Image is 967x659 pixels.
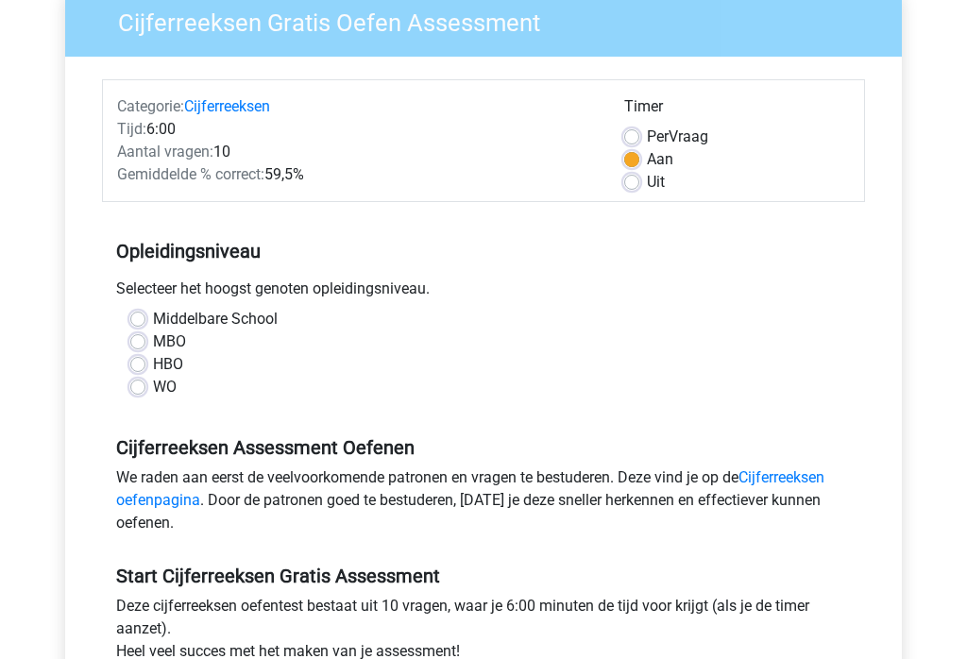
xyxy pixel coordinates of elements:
[102,466,865,542] div: We raden aan eerst de veelvoorkomende patronen en vragen te bestuderen. Deze vind je op de . Door...
[117,143,213,161] span: Aantal vragen:
[103,118,610,141] div: 6:00
[116,232,851,270] h5: Opleidingsniveau
[116,565,851,587] h5: Start Cijferreeksen Gratis Assessment
[116,436,851,459] h5: Cijferreeksen Assessment Oefenen
[647,126,708,148] label: Vraag
[153,330,186,353] label: MBO
[647,127,669,145] span: Per
[95,1,888,38] h3: Cijferreeksen Gratis Oefen Assessment
[647,148,673,171] label: Aan
[153,376,177,398] label: WO
[647,171,665,194] label: Uit
[153,353,183,376] label: HBO
[103,163,610,186] div: 59,5%
[103,141,610,163] div: 10
[102,278,865,308] div: Selecteer het hoogst genoten opleidingsniveau.
[624,95,850,126] div: Timer
[117,97,184,115] span: Categorie:
[117,120,146,138] span: Tijd:
[153,308,278,330] label: Middelbare School
[184,97,270,115] a: Cijferreeksen
[117,165,264,183] span: Gemiddelde % correct:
